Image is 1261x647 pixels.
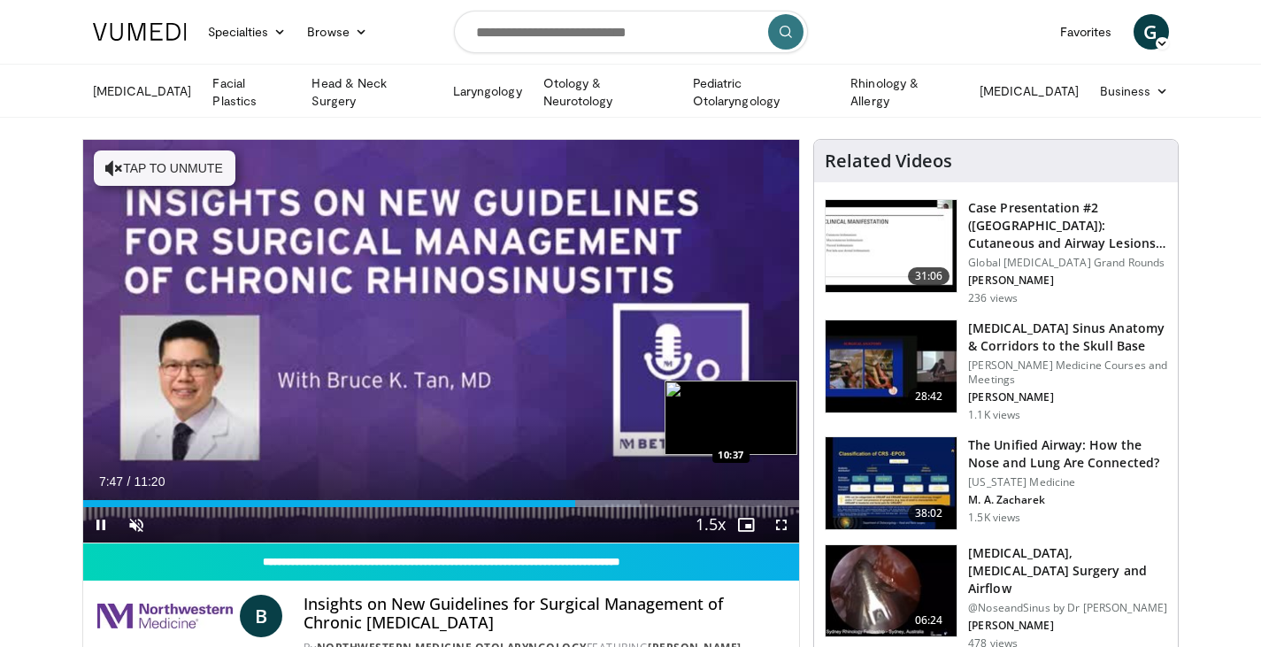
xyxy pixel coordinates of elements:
[968,291,1018,305] p: 236 views
[134,474,165,489] span: 11:20
[968,601,1167,615] p: @NoseandSinus by Dr [PERSON_NAME]
[826,320,957,412] img: 276d523b-ec6d-4eb7-b147-bbf3804ee4a7.150x105_q85_crop-smart_upscale.jpg
[127,474,131,489] span: /
[83,140,800,543] video-js: Video Player
[82,73,203,109] a: [MEDICAL_DATA]
[908,612,950,629] span: 06:24
[826,200,957,292] img: 283069f7-db48-4020-b5ba-d883939bec3b.150x105_q85_crop-smart_upscale.jpg
[840,74,969,110] a: Rhinology & Allergy
[1050,14,1123,50] a: Favorites
[908,505,950,522] span: 38:02
[682,74,840,110] a: Pediatric Otolaryngology
[93,23,187,41] img: VuMedi Logo
[301,74,442,110] a: Head & Neck Surgery
[825,436,1167,530] a: 38:02 The Unified Airway: How the Nose and Lung Are Connected? [US_STATE] Medicine M. A. Zacharek...
[454,11,808,53] input: Search topics, interventions
[693,507,728,543] button: Playback Rate
[83,500,800,507] div: Progress Bar
[825,150,952,172] h4: Related Videos
[968,619,1167,633] p: [PERSON_NAME]
[969,73,1089,109] a: [MEDICAL_DATA]
[83,507,119,543] button: Pause
[968,511,1020,525] p: 1.5K views
[119,507,154,543] button: Unmute
[99,474,123,489] span: 7:47
[908,388,950,405] span: 28:42
[826,437,957,529] img: fce5840f-3651-4d2e-85b0-3edded5ac8fb.150x105_q85_crop-smart_upscale.jpg
[94,150,235,186] button: Tap to unmute
[442,73,533,109] a: Laryngology
[826,545,957,637] img: 5c1a841c-37ed-4666-a27e-9093f124e297.150x105_q85_crop-smart_upscale.jpg
[968,320,1167,355] h3: [MEDICAL_DATA] Sinus Anatomy & Corridors to the Skull Base
[968,544,1167,597] h3: [MEDICAL_DATA],[MEDICAL_DATA] Surgery and Airflow
[825,199,1167,305] a: 31:06 Case Presentation #2 ([GEOGRAPHIC_DATA]): Cutaneous and Airway Lesions i… Global [MEDICAL_D...
[97,595,233,637] img: Northwestern Medicine Otolaryngology
[296,14,378,50] a: Browse
[968,475,1167,489] p: [US_STATE] Medicine
[968,273,1167,288] p: [PERSON_NAME]
[1134,14,1169,50] a: G
[304,595,785,633] h4: Insights on New Guidelines for Surgical Management of Chronic [MEDICAL_DATA]
[197,14,297,50] a: Specialties
[968,358,1167,387] p: [PERSON_NAME] Medicine Courses and Meetings
[968,493,1167,507] p: M. A. Zacharek
[665,381,797,455] img: image.jpeg
[968,390,1167,404] p: [PERSON_NAME]
[764,507,799,543] button: Fullscreen
[968,436,1167,472] h3: The Unified Airway: How the Nose and Lung Are Connected?
[240,595,282,637] a: B
[968,408,1020,422] p: 1.1K views
[728,507,764,543] button: Enable picture-in-picture mode
[968,199,1167,252] h3: Case Presentation #2 ([GEOGRAPHIC_DATA]): Cutaneous and Airway Lesions i…
[968,256,1167,270] p: Global [MEDICAL_DATA] Grand Rounds
[825,320,1167,422] a: 28:42 [MEDICAL_DATA] Sinus Anatomy & Corridors to the Skull Base [PERSON_NAME] Medicine Courses a...
[202,74,301,110] a: Facial Plastics
[533,74,682,110] a: Otology & Neurotology
[1089,73,1180,109] a: Business
[908,267,950,285] span: 31:06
